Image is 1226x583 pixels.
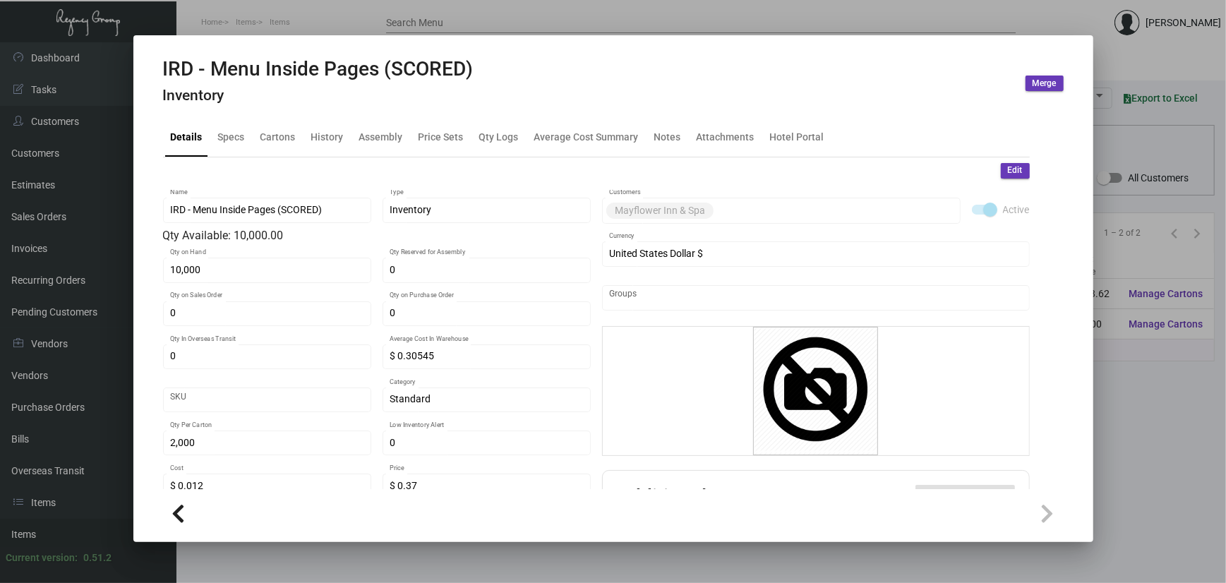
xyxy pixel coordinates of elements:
button: Merge [1026,76,1064,91]
div: Current version: [6,551,78,565]
div: Attachments [697,130,755,145]
button: Edit [1001,163,1030,179]
input: Add new.. [716,205,953,216]
mat-chip: Mayflower Inn & Spa [606,203,714,219]
div: History [311,130,344,145]
div: Cartons [260,130,296,145]
div: Price Sets [419,130,464,145]
div: Specs [218,130,245,145]
div: 0.51.2 [83,551,112,565]
div: Notes [654,130,681,145]
h2: IRD - Menu Inside Pages (SCORED) [163,57,474,81]
span: Active [1003,201,1030,218]
div: Assembly [359,130,403,145]
div: Average Cost Summary [534,130,639,145]
h2: Additional Fees [617,485,754,510]
div: Details [171,130,203,145]
div: Qty Available: 10,000.00 [163,227,591,244]
div: Qty Logs [479,130,519,145]
input: Add new.. [609,292,1022,303]
span: Edit [1008,164,1023,176]
h4: Inventory [163,87,474,104]
div: Hotel Portal [770,130,824,145]
button: Add Additional Fee [915,485,1015,510]
span: Merge [1033,78,1057,90]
